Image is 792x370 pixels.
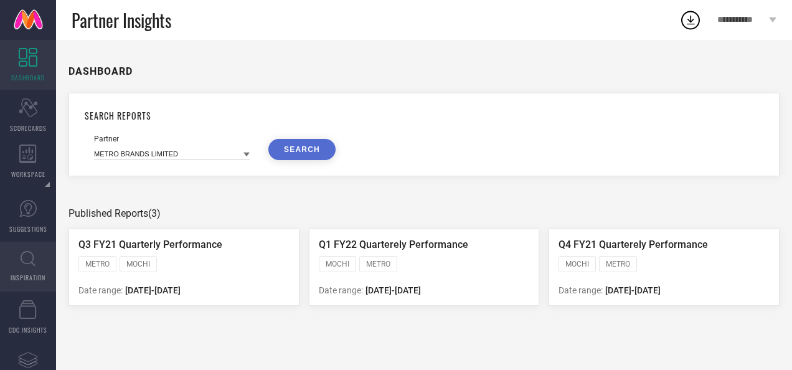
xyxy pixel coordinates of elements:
span: Date range: [78,285,123,295]
span: WORKSPACE [11,169,45,179]
span: DASHBOARD [11,73,45,82]
span: [DATE] - [DATE] [605,285,661,295]
span: SCORECARDS [10,123,47,133]
span: MOCHI [326,260,349,268]
span: Date range: [559,285,603,295]
span: METRO [85,260,110,268]
span: SUGGESTIONS [9,224,47,234]
span: METRO [606,260,630,268]
div: Published Reports (3) [68,207,780,219]
div: Open download list [679,9,702,31]
span: CDC INSIGHTS [9,325,47,334]
h1: DASHBOARD [68,65,133,77]
span: Q1 FY22 Quarterely Performance [319,239,468,250]
span: Q4 FY21 Quarterely Performance [559,239,708,250]
span: METRO [366,260,390,268]
div: Partner [94,135,250,143]
span: MOCHI [126,260,150,268]
span: Partner Insights [72,7,171,33]
h1: SEARCH REPORTS [85,109,763,122]
button: SEARCH [268,139,336,160]
span: [DATE] - [DATE] [125,285,181,295]
span: Date range: [319,285,363,295]
span: [DATE] - [DATE] [365,285,421,295]
span: Q3 FY21 Quarterly Performance [78,239,222,250]
span: MOCHI [565,260,589,268]
span: INSPIRATION [11,273,45,282]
